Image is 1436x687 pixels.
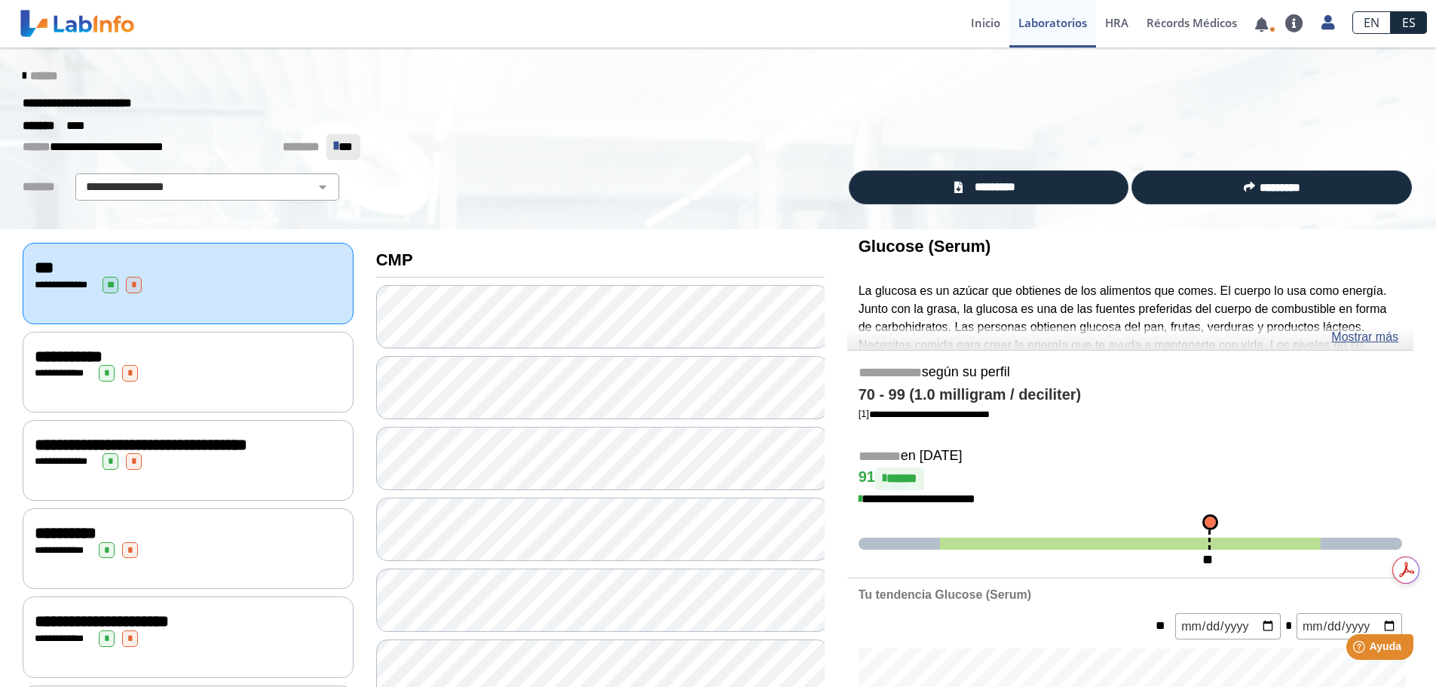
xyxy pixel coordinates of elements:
a: EN [1352,11,1391,34]
b: CMP [376,250,413,269]
h4: 91 [859,468,1402,490]
h4: 70 - 99 (1.0 milligram / deciliter) [859,386,1402,404]
a: [1] [859,408,990,419]
a: Mostrar más [1331,328,1398,346]
p: La glucosa es un azúcar que obtienes de los alimentos que comes. El cuerpo lo usa como energía. J... [859,282,1402,391]
h5: en [DATE] [859,448,1402,465]
h5: según su perfil [859,364,1402,382]
a: ES [1391,11,1427,34]
iframe: Help widget launcher [1302,628,1419,670]
b: Tu tendencia Glucose (Serum) [859,588,1031,601]
input: mm/dd/yyyy [1175,613,1281,639]
b: Glucose (Serum) [859,237,991,256]
input: mm/dd/yyyy [1297,613,1402,639]
span: HRA [1105,15,1128,30]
